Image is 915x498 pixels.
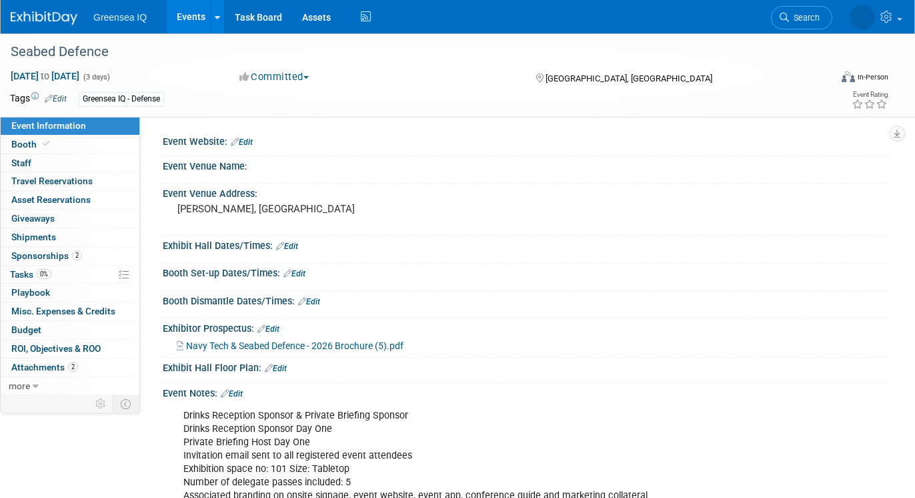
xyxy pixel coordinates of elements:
a: Asset Reservations [1,191,139,209]
a: Travel Reservations [1,172,139,190]
a: Shipments [1,228,139,246]
span: 2 [72,250,82,260]
a: Search [771,6,832,29]
a: Edit [45,94,67,103]
a: Misc. Expenses & Credits [1,302,139,320]
span: to [39,71,51,81]
img: Lindsey Keller [850,5,875,30]
button: Committed [235,70,314,84]
span: Giveaways [11,213,55,224]
img: Format-Inperson.png [842,71,855,82]
img: ExhibitDay [11,11,77,25]
span: Greensea IQ [93,12,147,23]
div: Event Notes: [163,383,888,401]
td: Toggle Event Tabs [113,395,140,413]
span: Attachments [11,362,78,372]
a: Event Information [1,117,139,135]
a: Navy Tech & Seabed Defence - 2026 Brochure (5).pdf [177,340,403,351]
div: Booth Dismantle Dates/Times: [163,291,888,308]
a: Attachments2 [1,358,139,377]
a: Tasks0% [1,266,139,284]
span: Shipments [11,232,56,242]
div: Exhibitor Prospectus: [163,318,888,336]
span: Staff [11,158,31,168]
pre: [PERSON_NAME], [GEOGRAPHIC_DATA] [177,203,450,215]
span: Navy Tech & Seabed Defence - 2026 Brochure (5).pdf [186,340,403,351]
div: Booth Set-up Dates/Times: [163,263,888,280]
a: more [1,377,139,395]
span: Event Information [11,120,86,131]
span: Booth [11,139,52,150]
a: Edit [257,324,279,334]
span: Budget [11,324,41,335]
div: Greensea IQ - Defense [79,92,164,106]
i: Booth reservation complete [43,140,49,148]
div: Event Rating [852,91,888,98]
div: Exhibit Hall Dates/Times: [163,236,888,253]
span: 2 [68,362,78,372]
a: Playbook [1,284,139,302]
span: more [9,381,30,391]
span: ROI, Objectives & ROO [11,343,101,354]
span: Misc. Expenses & Credits [11,306,115,316]
div: Seabed Defence [6,40,814,64]
div: In-Person [857,72,888,82]
a: Edit [298,297,320,306]
div: Event Format [759,69,889,89]
td: Personalize Event Tab Strip [89,395,113,413]
span: Tasks [10,269,51,280]
td: Tags [10,91,67,107]
a: Edit [276,242,298,251]
a: Edit [283,269,305,278]
span: Travel Reservations [11,176,93,186]
a: Staff [1,154,139,172]
a: ROI, Objectives & ROO [1,340,139,358]
span: Sponsorships [11,250,82,261]
a: Budget [1,321,139,339]
a: Sponsorships2 [1,247,139,265]
span: Playbook [11,287,50,298]
div: Event Venue Address: [163,184,888,200]
span: Search [789,13,820,23]
span: [DATE] [DATE] [10,70,80,82]
a: Edit [221,389,243,399]
div: Event Venue Name: [163,156,888,173]
a: Booth [1,136,139,154]
span: Asset Reservations [11,194,91,205]
a: Giveaways [1,210,139,228]
a: Edit [265,364,287,373]
a: Edit [231,138,253,147]
div: Event Website: [163,132,888,149]
span: 0% [37,269,51,279]
div: Exhibit Hall Floor Plan: [163,358,888,375]
span: (3 days) [82,73,110,81]
span: [GEOGRAPHIC_DATA], [GEOGRAPHIC_DATA] [546,73,712,83]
